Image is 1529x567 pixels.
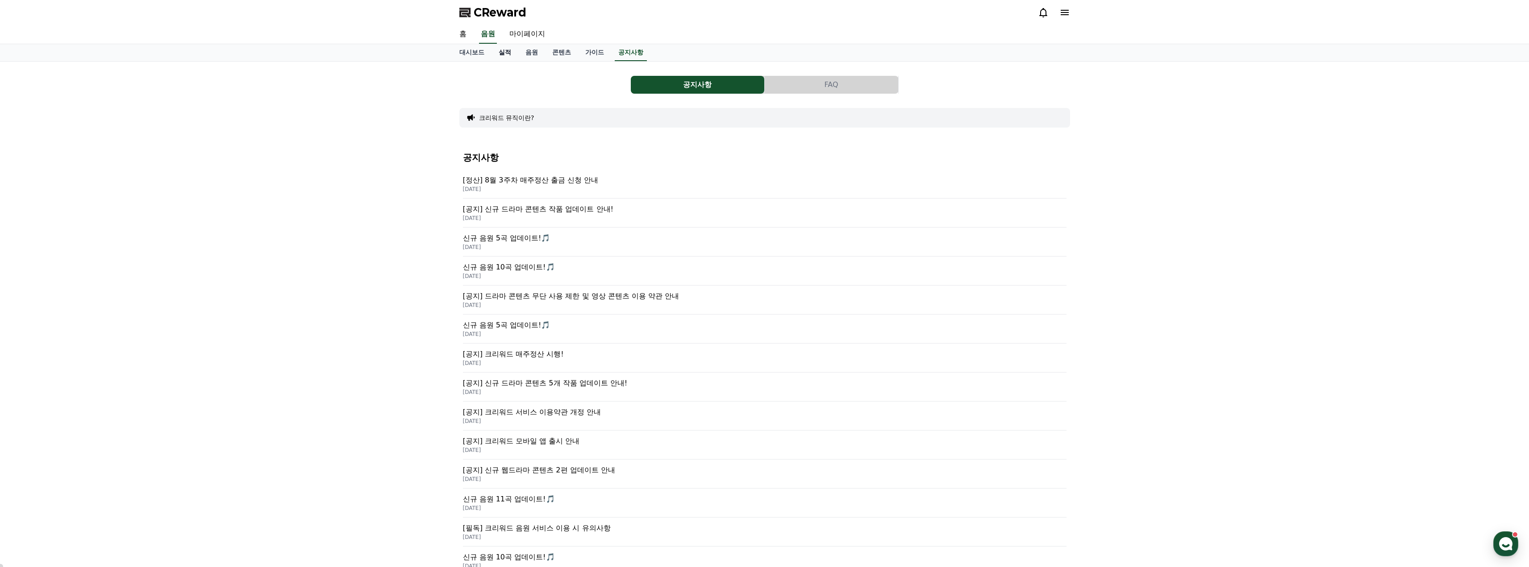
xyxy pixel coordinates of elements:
p: [DATE] [463,505,1067,512]
a: [공지] 크리워드 모바일 앱 출시 안내 [DATE] [463,430,1067,459]
a: 신규 음원 10곡 업데이트!🎵 [DATE] [463,257,1067,286]
a: 콘텐츠 [545,44,578,61]
a: 공지사항 [631,76,765,94]
a: [공지] 크리워드 매주정산 시행! [DATE] [463,344,1067,372]
p: 신규 음원 10곡 업데이트!🎵 [463,262,1067,273]
p: [공지] 신규 드라마 콘텐츠 작품 업데이트 안내! [463,204,1067,215]
a: 신규 음원 5곡 업데이트!🎵 [DATE] [463,315,1067,344]
p: [DATE] [463,534,1067,541]
p: 신규 음원 5곡 업데이트!🎵 [463,320,1067,331]
p: [공지] 신규 웹드라마 콘텐츠 2편 업데이트 안내 [463,465,1067,476]
h4: 공지사항 [463,153,1067,162]
a: [공지] 드라마 콘텐츠 무단 사용 제한 및 영상 콘텐츠 이용 약관 안내 [DATE] [463,286,1067,315]
p: [DATE] [463,360,1067,367]
a: 홈 [3,283,59,305]
p: [정산] 8월 3주차 매주정산 출금 신청 안내 [463,175,1067,186]
span: 홈 [28,296,33,303]
a: 가이드 [578,44,611,61]
p: [공지] 신규 드라마 콘텐츠 5개 작품 업데이트 안내! [463,378,1067,389]
p: [DATE] [463,302,1067,309]
button: 공지사항 [631,76,764,94]
p: 신규 음원 10곡 업데이트!🎵 [463,552,1067,563]
a: [정산] 8월 3주차 매주정산 출금 신청 안내 [DATE] [463,170,1067,199]
span: CReward [474,5,526,20]
p: [DATE] [463,476,1067,483]
p: 신규 음원 5곡 업데이트!🎵 [463,233,1067,244]
a: 홈 [452,25,474,44]
a: [공지] 신규 드라마 콘텐츠 작품 업데이트 안내! [DATE] [463,199,1067,228]
span: 대화 [82,297,92,304]
a: CReward [459,5,526,20]
a: [공지] 크리워드 서비스 이용약관 개정 안내 [DATE] [463,401,1067,430]
span: 설정 [138,296,149,303]
a: 공지사항 [615,44,647,61]
a: 설정 [115,283,171,305]
p: 신규 음원 11곡 업데이트!🎵 [463,494,1067,505]
p: [DATE] [463,389,1067,396]
button: 크리워드 뮤직이란? [479,113,534,122]
a: 신규 음원 11곡 업데이트!🎵 [DATE] [463,488,1067,517]
a: 대시보드 [452,44,492,61]
a: 음원 [479,25,497,44]
a: [공지] 신규 웹드라마 콘텐츠 2편 업데이트 안내 [DATE] [463,459,1067,488]
a: [필독] 크리워드 음원 서비스 이용 시 유의사항 [DATE] [463,517,1067,546]
button: FAQ [765,76,898,94]
p: [DATE] [463,215,1067,222]
a: 마이페이지 [502,25,552,44]
p: [공지] 크리워드 서비스 이용약관 개정 안내 [463,407,1067,418]
p: [DATE] [463,244,1067,251]
p: [DATE] [463,273,1067,280]
p: [공지] 드라마 콘텐츠 무단 사용 제한 및 영상 콘텐츠 이용 약관 안내 [463,291,1067,302]
a: 실적 [492,44,518,61]
p: [필독] 크리워드 음원 서비스 이용 시 유의사항 [463,523,1067,534]
p: [DATE] [463,186,1067,193]
a: 음원 [518,44,545,61]
a: 대화 [59,283,115,305]
p: [DATE] [463,418,1067,425]
p: [DATE] [463,331,1067,338]
p: [공지] 크리워드 매주정산 시행! [463,349,1067,360]
a: FAQ [765,76,899,94]
a: [공지] 신규 드라마 콘텐츠 5개 작품 업데이트 안내! [DATE] [463,372,1067,401]
a: 신규 음원 5곡 업데이트!🎵 [DATE] [463,228,1067,257]
p: [공지] 크리워드 모바일 앱 출시 안내 [463,436,1067,447]
p: [DATE] [463,447,1067,454]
